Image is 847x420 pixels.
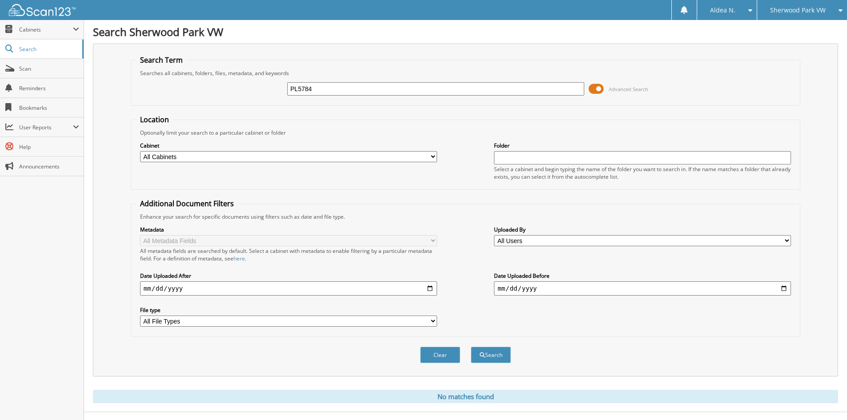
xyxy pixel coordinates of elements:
span: Cabinets [19,26,73,33]
img: scan123-logo-white.svg [9,4,76,16]
span: Scan [19,65,79,72]
span: Bookmarks [19,104,79,112]
div: Searches all cabinets, folders, files, metadata, and keywords [136,69,795,77]
div: Optionally limit your search to a particular cabinet or folder [136,129,795,136]
span: Reminders [19,84,79,92]
label: Date Uploaded Before [494,272,791,280]
input: end [494,281,791,296]
label: Metadata [140,226,437,233]
span: Help [19,143,79,151]
span: User Reports [19,124,73,131]
div: No matches found [93,390,838,403]
h1: Search Sherwood Park VW [93,24,838,39]
label: Uploaded By [494,226,791,233]
legend: Location [136,115,173,124]
label: Cabinet [140,142,437,149]
span: Aldea N. [710,8,735,13]
button: Search [471,347,511,363]
input: start [140,281,437,296]
label: File type [140,306,437,314]
span: Sherwood Park VW [770,8,826,13]
div: Enhance your search for specific documents using filters such as date and file type. [136,213,795,220]
span: Search [19,45,78,53]
span: Announcements [19,163,79,170]
button: Clear [420,347,460,363]
legend: Search Term [136,55,187,65]
span: Advanced Search [609,86,648,92]
div: Select a cabinet and begin typing the name of the folder you want to search in. If the name match... [494,165,791,180]
label: Folder [494,142,791,149]
legend: Additional Document Filters [136,199,238,208]
label: Date Uploaded After [140,272,437,280]
a: here [233,255,245,262]
div: All metadata fields are searched by default. Select a cabinet with metadata to enable filtering b... [140,247,437,262]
